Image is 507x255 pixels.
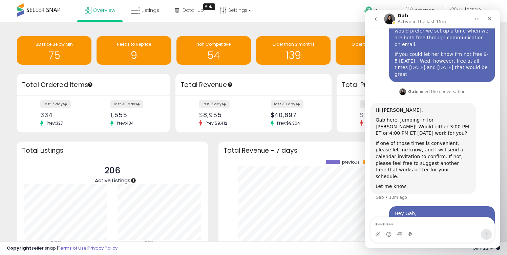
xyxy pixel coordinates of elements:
[93,7,115,14] span: Overview
[40,111,88,119] div: 334
[199,111,248,119] div: $8,955
[11,186,42,190] div: Gab • 13m ago
[5,196,130,238] div: David says…
[359,1,395,22] a: Help
[11,130,106,170] div: If one of those times is convenient, please let me know, and I will send a calendar invitation to...
[100,50,168,61] h1: 9
[116,219,127,230] button: Send a message…
[339,50,407,61] h1: 0
[20,50,88,61] h1: 75
[30,200,125,207] div: Hey Gab,
[43,80,52,84] b: Gab
[10,222,16,227] button: Upload attachment
[11,107,106,127] div: Gab here. Jumping in for [PERSON_NAME]! Would either 3:00 PM ET or 4:00 PM ET [DATE] work for you?
[202,120,231,126] span: Prev: $9,412
[110,111,159,119] div: 1,555
[43,222,48,227] button: Start recording
[363,120,392,126] span: Prev: $1,625
[17,36,91,65] a: BB Price Below Min 75
[7,245,31,251] strong: Copyright
[450,7,489,22] a: Hi [PERSON_NAME]
[95,177,130,184] span: Active Listings
[342,160,360,165] span: previous
[142,7,159,14] span: Listings
[30,41,125,68] div: If you could let her know I'm not free 9-5 [DATE] - Wed, however, free at all times [DATE] and [D...
[11,97,106,104] div: Hi [PERSON_NAME],
[203,3,215,10] div: Tooltip anchor
[176,36,251,65] a: Non Competitive 54
[32,222,38,227] button: Gif picker
[5,93,130,197] div: Gab says…
[22,148,203,153] h3: Total Listings
[365,10,500,248] iframe: Intercom live chat
[180,50,248,61] h1: 54
[183,7,204,14] span: DataHub
[364,6,373,15] i: Get Help
[181,80,326,90] h3: Total Revenue
[342,80,485,90] h3: Total Profit
[274,120,303,126] span: Prev: $9,364
[117,41,151,47] span: Needs to Reprice
[11,173,106,180] div: Let me know!
[360,111,408,119] div: $1,560
[43,79,101,85] div: joined the conversation
[40,100,71,108] label: last 7 days
[87,82,93,88] div: Tooltip anchor
[144,239,153,247] b: 201
[360,100,390,108] label: last 7 days
[374,8,383,14] span: Help
[352,41,394,47] span: Older than 6 months
[36,41,73,47] span: BB Price Below Min
[196,41,231,47] span: Non Competitive
[97,36,171,65] a: Needs to Reprice 9
[227,82,233,88] div: Tooltip anchor
[113,120,137,126] span: Prev: 434
[130,177,136,184] div: Tooltip anchor
[88,245,118,251] a: Privacy Policy
[5,78,130,93] div: Gab says…
[24,196,130,238] div: Hey Gab,Can't do those times [DATE].
[224,148,485,153] h3: Total Revenue - 7 days
[22,80,165,90] h3: Total Ordered Items
[271,100,303,108] label: last 30 days
[259,50,327,61] h1: 139
[7,245,118,252] div: seller snap | |
[271,111,320,119] div: $40,697
[256,36,331,65] a: Older than 3 months 139
[30,5,125,38] div: My phone is off most of the day, and do not do communication via phone. I would prefer we set up ...
[50,239,61,247] b: 206
[6,208,130,219] textarea: Message…
[110,100,143,108] label: last 30 days
[336,36,410,65] a: Older than 6 months 0
[199,100,230,108] label: last 7 days
[21,222,27,227] button: Emoji picker
[35,79,41,85] img: Profile image for Gab
[5,93,111,185] div: Hi [PERSON_NAME],Gab here. Jumping in for [PERSON_NAME]! Would either 3:00 PM ET or 4:00 PM ET [D...
[459,7,485,14] span: Hi [PERSON_NAME]
[43,120,66,126] span: Prev: 327
[415,7,435,14] span: Amazon
[58,245,87,251] a: Terms of Use
[95,164,130,177] p: 206
[272,41,315,47] span: Older than 3 months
